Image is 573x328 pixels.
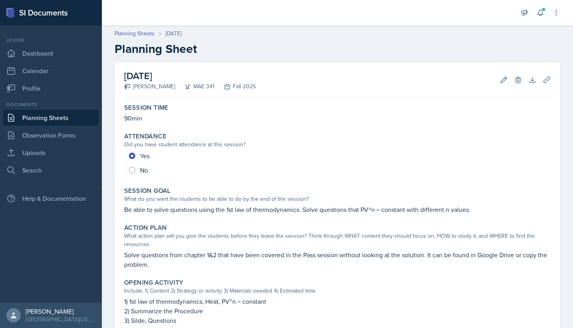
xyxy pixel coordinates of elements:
[124,232,551,248] div: What action plan will you give the students before they leave the session? Think through WHAT con...
[3,63,99,79] a: Calendar
[3,37,99,44] div: Leader
[124,187,171,195] label: Session Goal
[3,162,99,178] a: Search
[3,110,99,126] a: Planning Sheets
[3,127,99,143] a: Observation Forms
[124,132,166,140] label: Attendance
[124,205,551,214] p: Be able to solve questions using the 1st law of thermodynamics. Solve questions that PV^n = const...
[175,82,214,91] div: MAE 341
[124,104,168,112] label: Session Time
[124,140,551,149] div: Did you have student attendance at this session?
[124,69,256,83] h2: [DATE]
[124,195,551,203] div: What do you want the students to be able to do by the end of the session?
[124,224,167,232] label: Action Plan
[124,316,551,325] p: 3) Silde, Questions
[3,45,99,61] a: Dashboard
[124,287,551,295] div: Include: 1) Content 2) Strategy or activity 3) Materials needed 4) Estimated time
[3,80,99,96] a: Profile
[214,82,256,91] div: Fall 2025
[124,82,175,91] div: [PERSON_NAME]
[115,42,560,56] h2: Planning Sheet
[3,190,99,206] div: Help & Documentation
[115,29,154,38] a: Planning Sheets
[25,315,95,323] div: [GEOGRAPHIC_DATA][US_STATE] in [GEOGRAPHIC_DATA]
[3,145,99,161] a: Uploads
[3,101,99,108] div: Documents
[25,307,95,315] div: [PERSON_NAME]
[124,279,183,287] label: Opening Activity
[166,29,181,38] div: [DATE]
[124,306,551,316] p: 2) Summarize the Procedure
[124,113,551,123] p: 90min
[124,297,551,306] p: 1) 1st law of thermodynamics, Heat, PV^n = constant
[124,250,551,269] p: Solve questions from chapter 1&2 that have been covered in the Pass session without looking at th...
